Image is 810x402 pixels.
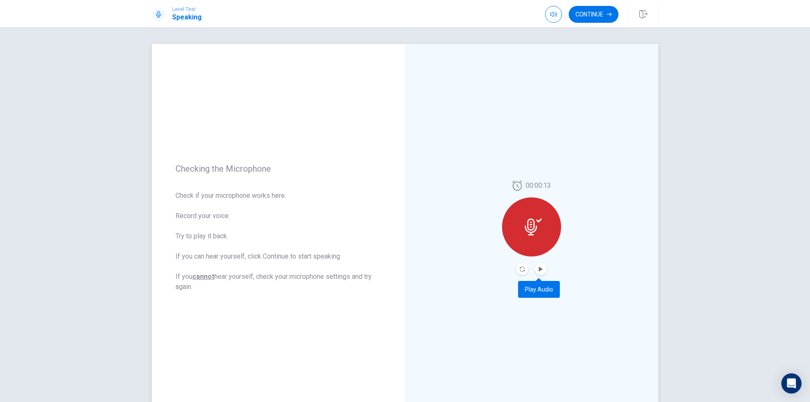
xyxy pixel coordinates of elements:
[781,373,802,394] div: Open Intercom Messenger
[175,164,381,174] span: Checking the Microphone
[526,181,551,191] span: 00:00:13
[175,191,381,292] span: Check if your microphone works here. Record your voice. Try to play it back. If you can hear your...
[172,12,202,22] h1: Speaking
[569,6,618,23] button: Continue
[172,6,202,12] span: Level Test
[516,263,528,275] button: Record Again
[535,263,547,275] button: Play Audio
[518,281,560,298] div: Play Audio
[192,272,214,281] u: cannot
